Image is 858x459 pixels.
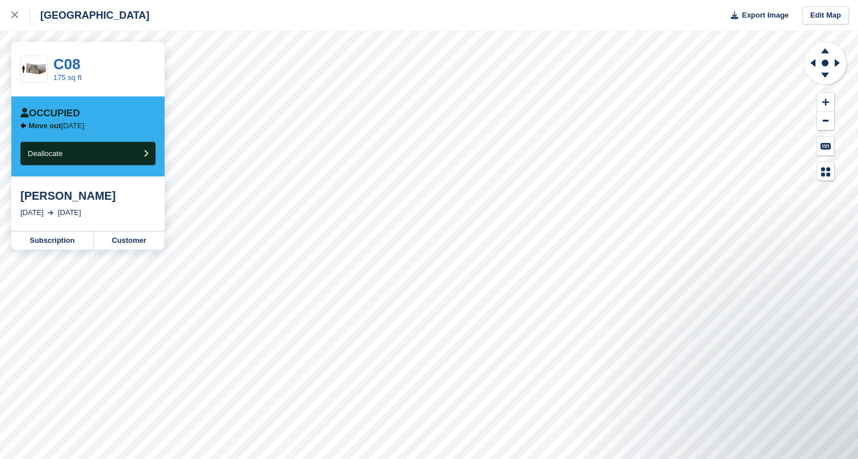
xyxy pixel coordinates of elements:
[58,207,81,218] div: [DATE]
[20,189,155,203] div: [PERSON_NAME]
[817,93,834,112] button: Zoom In
[802,6,849,25] a: Edit Map
[817,137,834,155] button: Keyboard Shortcuts
[30,9,149,22] div: [GEOGRAPHIC_DATA]
[29,121,85,130] p: [DATE]
[817,162,834,181] button: Map Legend
[94,231,165,250] a: Customer
[20,207,44,218] div: [DATE]
[20,123,26,129] img: arrow-left-icn-90495f2de72eb5bd0bd1c3c35deca35cc13f817d75bef06ecd7c0b315636ce7e.svg
[48,210,53,215] img: arrow-right-light-icn-cde0832a797a2874e46488d9cf13f60e5c3a73dbe684e267c42b8395dfbc2abf.svg
[724,6,789,25] button: Export Image
[20,142,155,165] button: Deallocate
[11,231,94,250] a: Subscription
[28,149,62,158] span: Deallocate
[53,73,82,82] a: 175 sq ft
[817,112,834,130] button: Zoom Out
[742,10,788,21] span: Export Image
[20,108,80,119] div: Occupied
[21,60,47,79] img: 175-sqft-unit.jpg
[53,56,81,73] a: C08
[29,121,61,130] span: Move out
